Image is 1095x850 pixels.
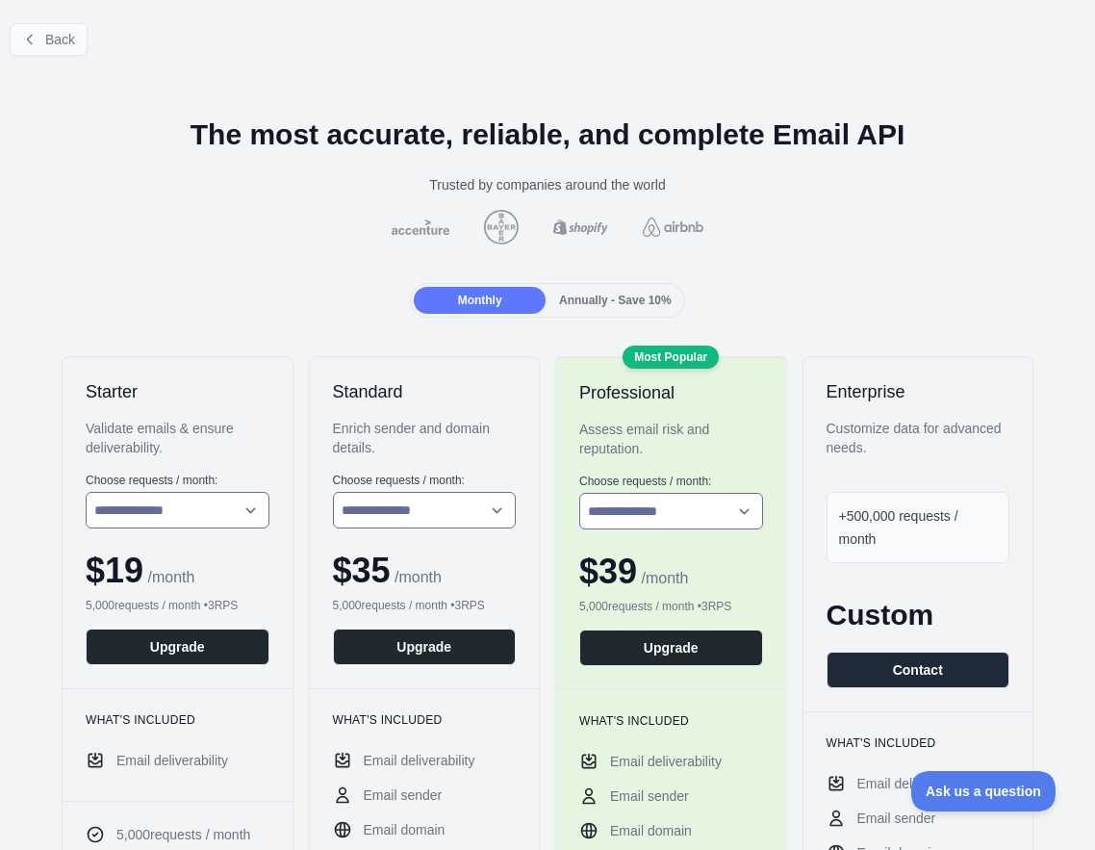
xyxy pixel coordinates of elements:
[364,786,443,805] span: Email sender
[911,771,1057,811] iframe: Toggle Customer Support
[116,751,228,770] span: Email deliverability
[857,809,936,828] span: Email sender
[827,735,1010,751] h3: What's included
[857,774,969,793] span: Email deliverability
[610,786,689,806] span: Email sender
[579,713,763,729] h3: What's included
[364,751,475,770] span: Email deliverability
[86,712,269,728] h3: What's included
[333,712,517,728] h3: What's included
[610,752,722,771] span: Email deliverability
